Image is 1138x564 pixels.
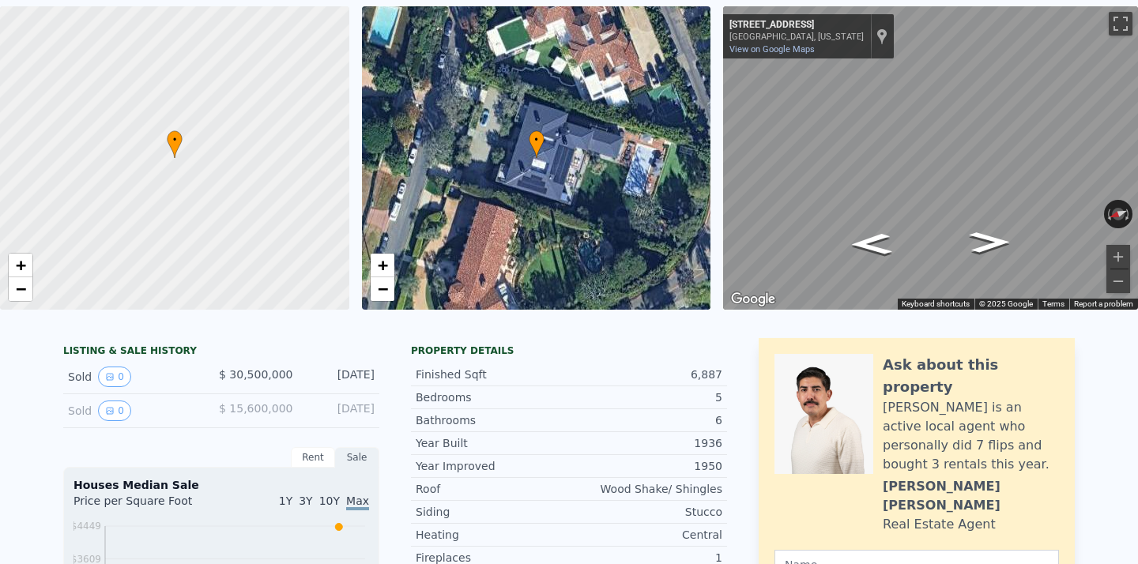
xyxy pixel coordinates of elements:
div: Bedrooms [416,389,569,405]
div: Siding [416,504,569,520]
div: Sale [335,447,379,468]
a: View on Google Maps [729,44,815,55]
img: Google [727,289,779,310]
span: − [16,279,26,299]
button: Zoom in [1106,245,1130,269]
a: Zoom out [9,277,32,301]
div: [PERSON_NAME] [PERSON_NAME] [883,477,1059,515]
div: Wood Shake/ Shingles [569,481,722,497]
div: [GEOGRAPHIC_DATA], [US_STATE] [729,32,864,42]
a: Zoom in [9,254,32,277]
div: Real Estate Agent [883,515,996,534]
button: Rotate clockwise [1125,200,1133,228]
div: Year Built [416,435,569,451]
div: Central [569,527,722,543]
div: Sold [68,367,206,387]
span: • [167,133,183,147]
div: 1950 [569,458,722,474]
div: Ask about this property [883,354,1059,398]
button: View historical data [98,367,131,387]
span: • [529,133,545,147]
div: Year Improved [416,458,569,474]
div: Price per Square Foot [73,493,221,518]
div: • [167,130,183,158]
div: Property details [411,344,727,357]
div: Houses Median Sale [73,477,369,493]
div: [DATE] [306,400,375,421]
div: Roof [416,481,569,497]
div: Map [723,6,1138,310]
span: + [16,255,26,275]
span: 1Y [279,494,292,507]
a: Zoom in [371,254,394,277]
button: Reset the view [1103,204,1134,225]
div: 5 [569,389,722,405]
button: Keyboard shortcuts [902,299,970,310]
span: © 2025 Google [979,299,1033,308]
div: Heating [416,527,569,543]
path: Go South, S Rockingham Ave [952,227,1028,258]
div: [DATE] [306,367,375,387]
a: Report a problem [1074,299,1133,308]
path: Go North, S Rockingham Ave [834,228,910,259]
div: Sold [68,400,206,421]
span: 3Y [299,494,312,507]
button: Zoom out [1106,269,1130,293]
span: + [377,255,387,275]
a: Show location on map [876,28,887,45]
span: Max [346,494,369,510]
div: • [529,130,545,158]
tspan: $4449 [71,521,101,532]
div: [STREET_ADDRESS] [729,19,864,32]
div: Rent [291,447,335,468]
div: Bathrooms [416,412,569,428]
div: 1936 [569,435,722,451]
div: Finished Sqft [416,367,569,382]
a: Terms (opens in new tab) [1042,299,1065,308]
span: − [377,279,387,299]
div: Stucco [569,504,722,520]
a: Zoom out [371,277,394,301]
button: View historical data [98,400,131,421]
div: Street View [723,6,1138,310]
div: [PERSON_NAME] is an active local agent who personally did 7 flips and bought 3 rentals this year. [883,398,1059,474]
div: LISTING & SALE HISTORY [63,344,379,360]
div: 6 [569,412,722,428]
button: Toggle fullscreen view [1109,12,1132,36]
span: 10Y [319,494,340,507]
a: Open this area in Google Maps (opens a new window) [727,289,779,310]
span: $ 30,500,000 [219,368,293,381]
button: Rotate counterclockwise [1104,200,1113,228]
span: $ 15,600,000 [219,402,293,415]
div: 6,887 [569,367,722,382]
